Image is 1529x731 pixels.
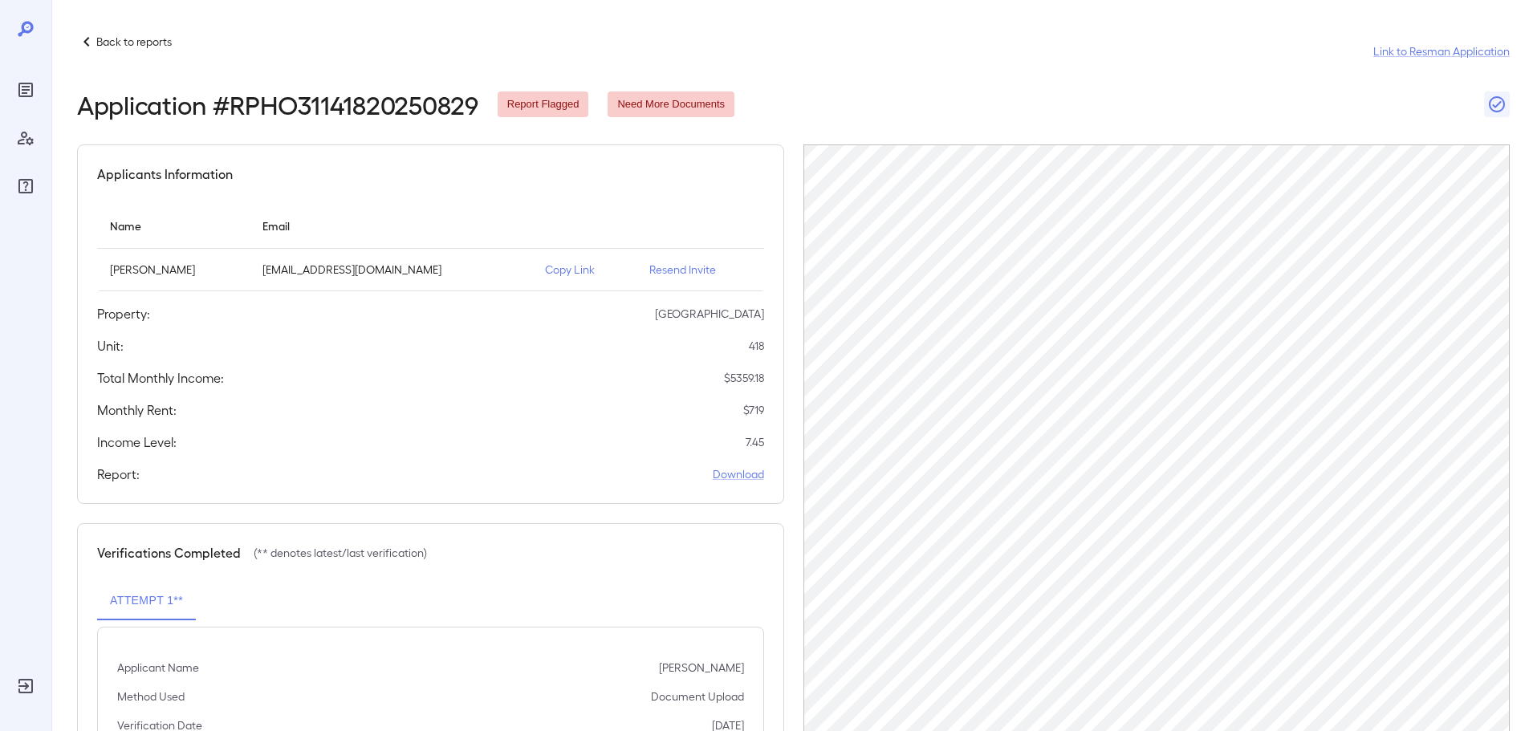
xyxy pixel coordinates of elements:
span: Need More Documents [608,97,734,112]
h5: Property: [97,304,150,323]
h5: Total Monthly Income: [97,368,224,388]
p: Applicant Name [117,660,199,676]
p: (** denotes latest/last verification) [254,545,427,561]
h5: Applicants Information [97,164,233,184]
th: Name [97,203,250,249]
p: [PERSON_NAME] [110,262,237,278]
div: Log Out [13,673,39,699]
p: $ 5359.18 [724,370,764,386]
h5: Income Level: [97,433,177,452]
th: Email [250,203,532,249]
button: Attempt 1** [97,582,196,620]
button: Close Report [1484,91,1510,117]
p: [GEOGRAPHIC_DATA] [655,306,764,322]
a: Download [713,466,764,482]
p: Document Upload [651,688,744,705]
a: Link to Resman Application [1373,43,1510,59]
h5: Verifications Completed [97,543,241,562]
table: simple table [97,203,764,291]
p: Resend Invite [649,262,751,278]
h2: Application # RPHO31141820250829 [77,90,478,119]
div: Reports [13,77,39,103]
p: 7.45 [746,434,764,450]
div: FAQ [13,173,39,199]
p: Copy Link [545,262,624,278]
p: [EMAIL_ADDRESS][DOMAIN_NAME] [262,262,519,278]
h5: Report: [97,465,140,484]
p: Back to reports [96,34,172,50]
div: Manage Users [13,125,39,151]
span: Report Flagged [498,97,589,112]
p: Method Used [117,688,185,705]
p: [PERSON_NAME] [659,660,744,676]
h5: Monthly Rent: [97,400,177,420]
h5: Unit: [97,336,124,355]
p: $ 719 [743,402,764,418]
p: 418 [749,338,764,354]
